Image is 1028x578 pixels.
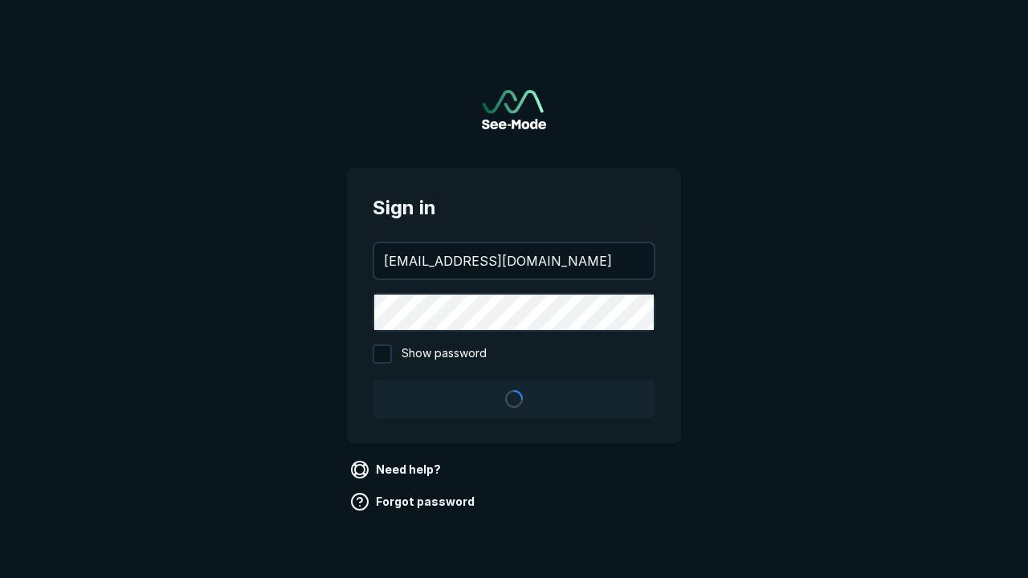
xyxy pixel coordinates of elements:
input: your@email.com [374,243,654,279]
a: Go to sign in [482,90,546,129]
a: Forgot password [347,489,481,515]
a: Need help? [347,457,447,482]
span: Sign in [373,193,655,222]
span: Show password [402,344,487,364]
img: See-Mode Logo [482,90,546,129]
